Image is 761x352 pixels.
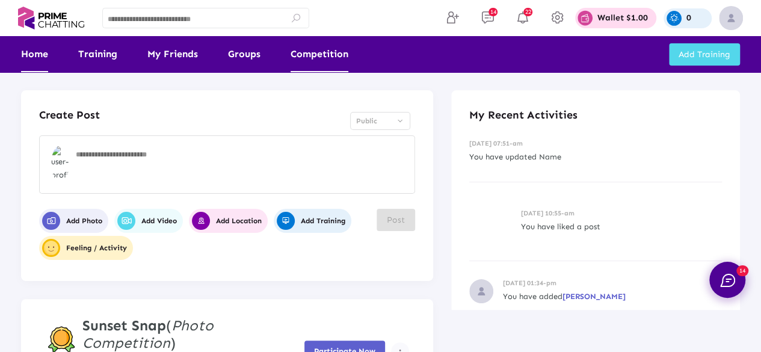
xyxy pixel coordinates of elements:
h4: ( ) [82,317,304,352]
img: user-profile [51,146,69,182]
button: 14 [709,262,745,298]
p: You have updated Name [469,150,722,164]
mat-select: Select Privacy [350,112,410,130]
img: recent-activities-img [469,279,493,303]
span: Add Photo [42,212,102,230]
img: img [719,6,743,30]
a: Groups [228,36,260,72]
h6: [DATE] 10:55-am [521,209,722,217]
span: Add Training [277,212,345,230]
button: Add Training [669,43,740,66]
a: My Friends [147,36,198,72]
span: [PERSON_NAME] [562,292,626,301]
img: chat.svg [720,274,735,287]
img: logo [18,4,84,32]
button: Add Training [274,209,351,233]
i: Photo Competition [82,316,214,351]
span: 14 [736,265,748,276]
span: 22 [523,8,532,16]
strong: Sunset Snap [82,316,166,334]
a: Home [21,36,48,72]
span: Add Training [679,49,730,60]
span: Post [387,215,405,225]
h4: My Recent Activities [469,108,722,122]
img: user-profile [44,241,58,255]
a: Competition [291,36,348,72]
span: Public [356,117,377,125]
span: Feeling / Activity [42,239,127,257]
h4: Create Post [39,108,100,122]
p: You have liked a post [521,220,722,233]
p: You have added [503,290,722,303]
button: Post [377,209,415,231]
span: Add Video [117,212,177,230]
h6: [DATE] 01:34-pm [503,279,722,287]
h6: [DATE] 07:51-am [469,140,722,147]
button: Add Location [189,209,268,233]
img: like [485,217,494,226]
button: Add Video [114,209,183,233]
button: Add Photo [39,209,108,233]
button: user-profileFeeling / Activity [39,236,133,260]
a: Training [78,36,117,72]
span: Add Location [192,212,262,230]
p: 0 [686,14,691,22]
p: Wallet $1.00 [597,14,648,22]
span: 14 [488,8,498,16]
